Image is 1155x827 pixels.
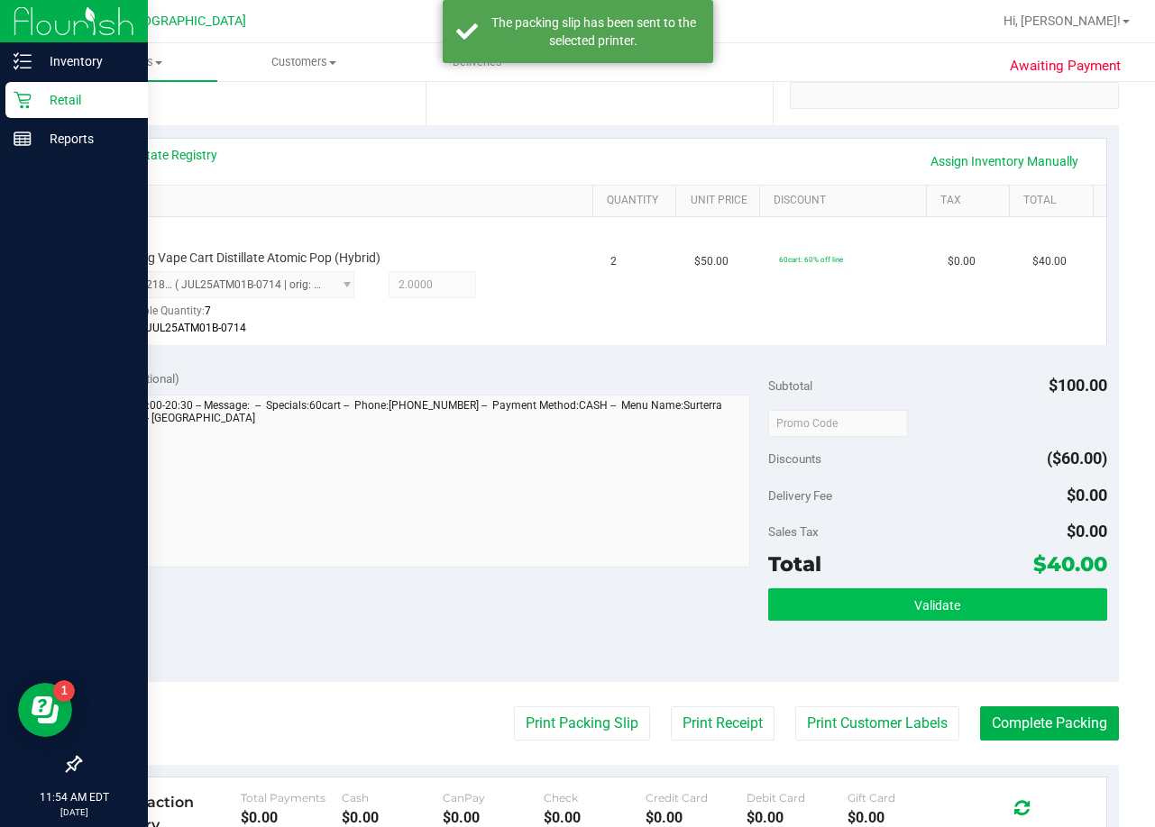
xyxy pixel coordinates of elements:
span: $0.00 [1067,486,1107,504]
span: $40.00 [1033,551,1107,577]
div: Total Payments [241,791,342,804]
span: Awaiting Payment [1010,56,1121,77]
span: $50.00 [694,253,729,270]
span: 60cart: 60% off line [779,255,843,264]
div: Debit Card [747,791,848,804]
p: [DATE] [8,805,140,819]
div: $0.00 [443,809,544,826]
span: 2 [610,253,617,270]
a: SKU [106,194,586,208]
span: $40.00 [1032,253,1067,270]
span: Total [768,551,821,577]
span: FT 0.5g Vape Cart Distillate Atomic Pop (Hybrid) [113,250,380,267]
a: Discount [774,194,919,208]
span: Hi, [PERSON_NAME]! [1004,14,1121,28]
div: Cash [342,791,443,804]
a: Unit Price [691,194,753,208]
button: Print Packing Slip [514,706,650,741]
span: ($60.00) [1047,449,1107,468]
div: The packing slip has been sent to the selected printer. [488,14,700,50]
a: Tax [940,194,1003,208]
a: Quantity [607,194,669,208]
button: Validate [768,588,1106,621]
div: $0.00 [747,809,848,826]
div: Gift Card [848,791,949,804]
div: $0.00 [848,809,949,826]
span: $100.00 [1049,376,1107,395]
span: Discounts [768,442,821,475]
a: Assign Inventory Manually [919,146,1090,177]
p: 11:54 AM EDT [8,789,140,805]
button: Complete Packing [980,706,1119,741]
div: $0.00 [646,809,747,826]
iframe: Resource center unread badge [53,680,75,702]
input: Promo Code [768,410,908,437]
span: $0.00 [1067,522,1107,541]
span: Sales Tax [768,524,819,539]
span: Validate [914,598,960,613]
div: $0.00 [342,809,443,826]
div: CanPay [443,791,544,804]
p: Reports [32,128,140,150]
span: Subtotal [768,378,812,393]
span: Customers [218,54,390,70]
iframe: Resource center [18,683,72,737]
p: Retail [32,89,140,111]
div: Available Quantity: [113,298,367,333]
p: Inventory [32,50,140,72]
span: $0.00 [948,253,976,270]
div: Check [544,791,645,804]
a: Customers [217,43,391,81]
inline-svg: Retail [14,91,32,109]
a: Deliveries [390,43,564,81]
span: [GEOGRAPHIC_DATA] [123,14,246,29]
span: 7 [205,304,211,317]
inline-svg: Reports [14,130,32,148]
a: View State Registry [109,146,217,164]
span: Deliveries [428,54,527,70]
button: Print Receipt [671,706,775,741]
span: Delivery Fee [768,488,832,503]
inline-svg: Inventory [14,52,32,70]
a: Total [1023,194,1086,208]
span: JUL25ATM01B-0714 [146,322,246,334]
div: $0.00 [241,809,342,826]
div: $0.00 [544,809,645,826]
div: Credit Card [646,791,747,804]
button: Print Customer Labels [795,706,959,741]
